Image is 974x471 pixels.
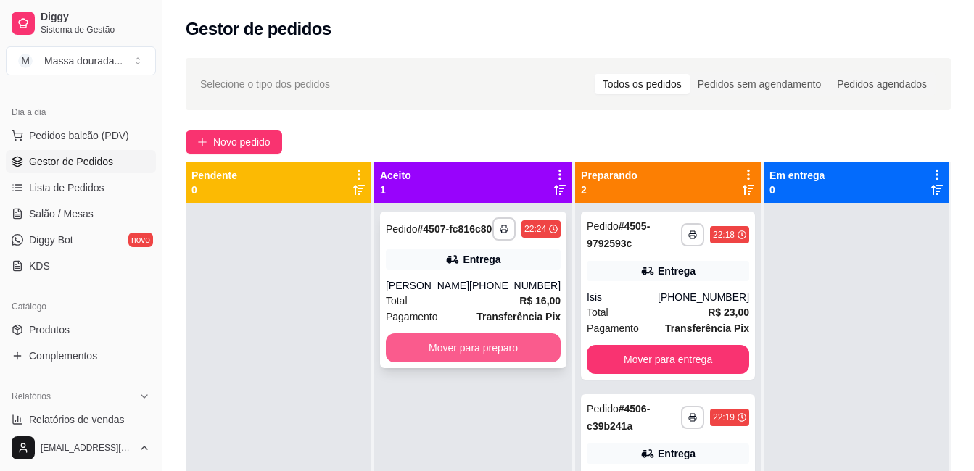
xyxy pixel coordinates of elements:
button: Mover para preparo [386,333,561,362]
div: Entrega [463,252,500,267]
div: Catálogo [6,295,156,318]
div: Massa dourada ... [44,54,123,68]
h2: Gestor de pedidos [186,17,331,41]
span: Pedido [587,403,619,414]
div: [PHONE_NUMBER] [658,290,749,304]
a: KDS [6,254,156,278]
a: Complementos [6,344,156,367]
span: Produtos [29,322,70,337]
button: Pedidos balcão (PDV) [6,124,156,147]
a: Produtos [6,318,156,341]
button: [EMAIL_ADDRESS][DOMAIN_NAME] [6,430,156,465]
strong: # 4505-9792593c [587,220,650,249]
div: [PHONE_NUMBER] [469,278,561,293]
p: Aceito [380,168,411,183]
a: Relatórios de vendas [6,408,156,431]
button: Novo pedido [186,130,282,154]
span: Gestor de Pedidos [29,154,113,169]
button: Select a team [6,46,156,75]
span: Total [587,304,608,320]
p: 1 [380,183,411,197]
span: Pagamento [587,320,639,336]
span: Salão / Mesas [29,207,94,221]
div: Isis [587,290,658,304]
div: Entrega [658,446,696,461]
strong: Transferência Pix [476,311,561,322]
p: 0 [769,183,825,197]
p: 0 [191,183,237,197]
span: Novo pedido [213,134,271,150]
span: Total [386,293,408,309]
span: Pedido [386,223,418,235]
div: Entrega [658,264,696,278]
span: M [18,54,33,68]
strong: # 4507-fc816c80 [418,223,492,235]
span: Relatórios [12,391,51,402]
div: Dia a dia [6,101,156,124]
span: Selecione o tipo dos pedidos [200,76,330,92]
div: 22:24 [524,223,546,235]
p: Preparando [581,168,637,183]
span: [EMAIL_ADDRESS][DOMAIN_NAME] [41,442,133,454]
span: Diggy [41,11,150,24]
strong: R$ 23,00 [708,307,749,318]
a: DiggySistema de Gestão [6,6,156,41]
p: Em entrega [769,168,825,183]
div: [PERSON_NAME] [386,278,469,293]
span: Pedidos balcão (PDV) [29,128,129,143]
strong: # 4506-c39b241a [587,403,650,432]
p: 2 [581,183,637,197]
span: Relatórios de vendas [29,412,125,427]
span: KDS [29,259,50,273]
a: Diggy Botnovo [6,228,156,251]
div: Pedidos sem agendamento [690,74,829,94]
div: 22:19 [713,412,735,423]
span: Complementos [29,349,97,363]
p: Pendente [191,168,237,183]
div: 22:18 [713,229,735,241]
span: Pagamento [386,309,438,325]
a: Gestor de Pedidos [6,150,156,173]
span: Diggy Bot [29,233,73,247]
span: Sistema de Gestão [41,24,150,36]
a: Salão / Mesas [6,202,156,225]
div: Todos os pedidos [595,74,690,94]
button: Mover para entrega [587,345,749,374]
strong: Transferência Pix [665,322,749,334]
strong: R$ 16,00 [519,295,561,307]
span: Pedido [587,220,619,232]
span: plus [197,137,207,147]
div: Pedidos agendados [829,74,935,94]
a: Lista de Pedidos [6,176,156,199]
span: Lista de Pedidos [29,180,104,195]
